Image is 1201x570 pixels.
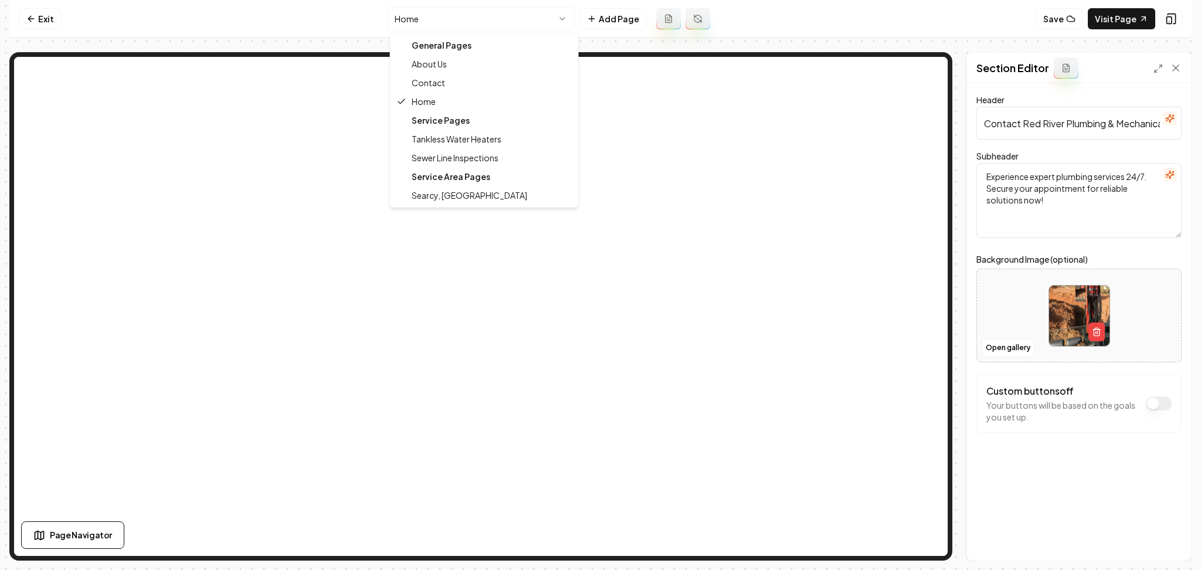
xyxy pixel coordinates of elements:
div: Service Pages [393,111,576,130]
span: Contact [412,77,445,89]
span: About Us [412,58,447,70]
span: Sewer Line Inspections [412,152,498,164]
div: General Pages [393,36,576,55]
span: Searcy, [GEOGRAPHIC_DATA] [412,189,527,201]
span: Home [412,96,436,107]
span: Tankless Water Heaters [412,133,501,145]
div: Service Area Pages [393,167,576,186]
